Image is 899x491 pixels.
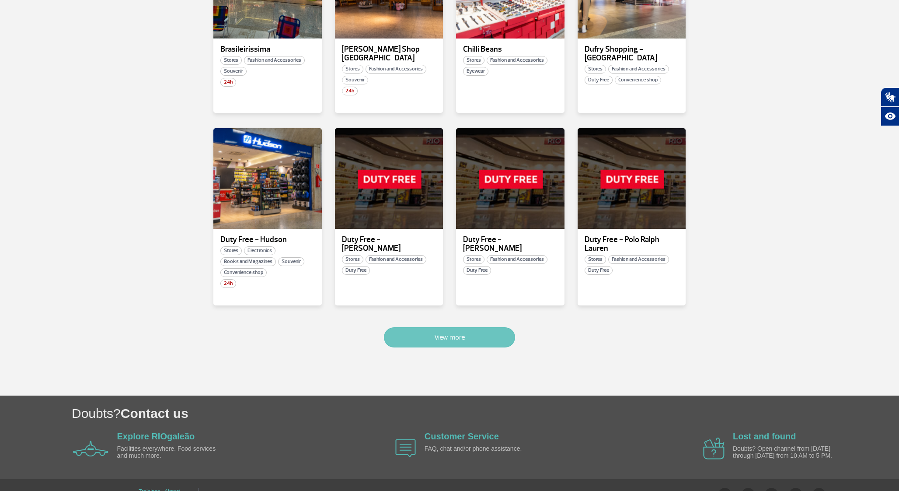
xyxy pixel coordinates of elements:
span: Souvenir [220,67,247,76]
span: Stores [342,255,363,264]
span: Fashion and Accessories [608,255,669,264]
span: Eyewear [463,67,488,76]
a: Customer Service [425,431,499,441]
span: 24h [342,87,358,95]
p: Duty Free - [PERSON_NAME] [342,235,436,253]
button: Abrir tradutor de língua de sinais. [881,88,899,107]
p: Doubts? Open channel from [DATE] through [DATE] from 10 AM to 5 PM. [733,445,833,459]
p: Duty Free - [PERSON_NAME] [463,235,558,253]
span: Stores [463,56,484,65]
span: Stores [220,56,242,65]
span: Fashion and Accessories [608,65,669,74]
a: Lost and found [733,431,796,441]
span: Duty Free [585,266,613,275]
span: Contact us [121,406,188,421]
p: Chilli Beans [463,45,558,54]
p: Brasileiríssima [220,45,315,54]
span: Fashion and Accessories [487,56,547,65]
span: Duty Free [342,266,370,275]
span: Fashion and Accessories [366,65,426,74]
button: View more [384,327,515,347]
span: Fashion and Accessories [487,255,547,264]
button: Abrir recursos assistivos. [881,107,899,126]
span: Souvenir [278,257,304,266]
p: Duty Free - Polo Ralph Lauren [585,235,679,253]
span: Stores [585,65,606,74]
img: airplane icon [703,438,725,459]
span: Convenience shop [220,268,267,277]
span: 24h [220,279,236,288]
span: Souvenir [342,76,368,84]
span: Duty Free [463,266,491,275]
span: 24h [220,78,236,87]
img: airplane icon [73,441,108,456]
div: Plugin de acessibilidade da Hand Talk. [881,88,899,126]
span: Stores [585,255,606,264]
span: Convenience shop [615,76,661,84]
p: [PERSON_NAME] Shop [GEOGRAPHIC_DATA] [342,45,436,63]
p: FAQ, chat and/or phone assistance. [425,445,525,452]
a: Explore RIOgaleão [117,431,195,441]
span: Stores [463,255,484,264]
span: Books and Magazines [220,257,276,266]
p: Duty Free - Hudson [220,235,315,244]
h1: Doubts? [72,404,899,422]
span: Stores [220,246,242,255]
span: Stores [342,65,363,74]
span: Duty Free [585,76,613,84]
span: Fashion and Accessories [366,255,426,264]
p: Facilities everywhere. Food services and much more. [117,445,218,459]
img: airplane icon [395,439,416,457]
p: Dufry Shopping - [GEOGRAPHIC_DATA] [585,45,679,63]
span: Fashion and Accessories [244,56,305,65]
span: Electronics [244,246,275,255]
